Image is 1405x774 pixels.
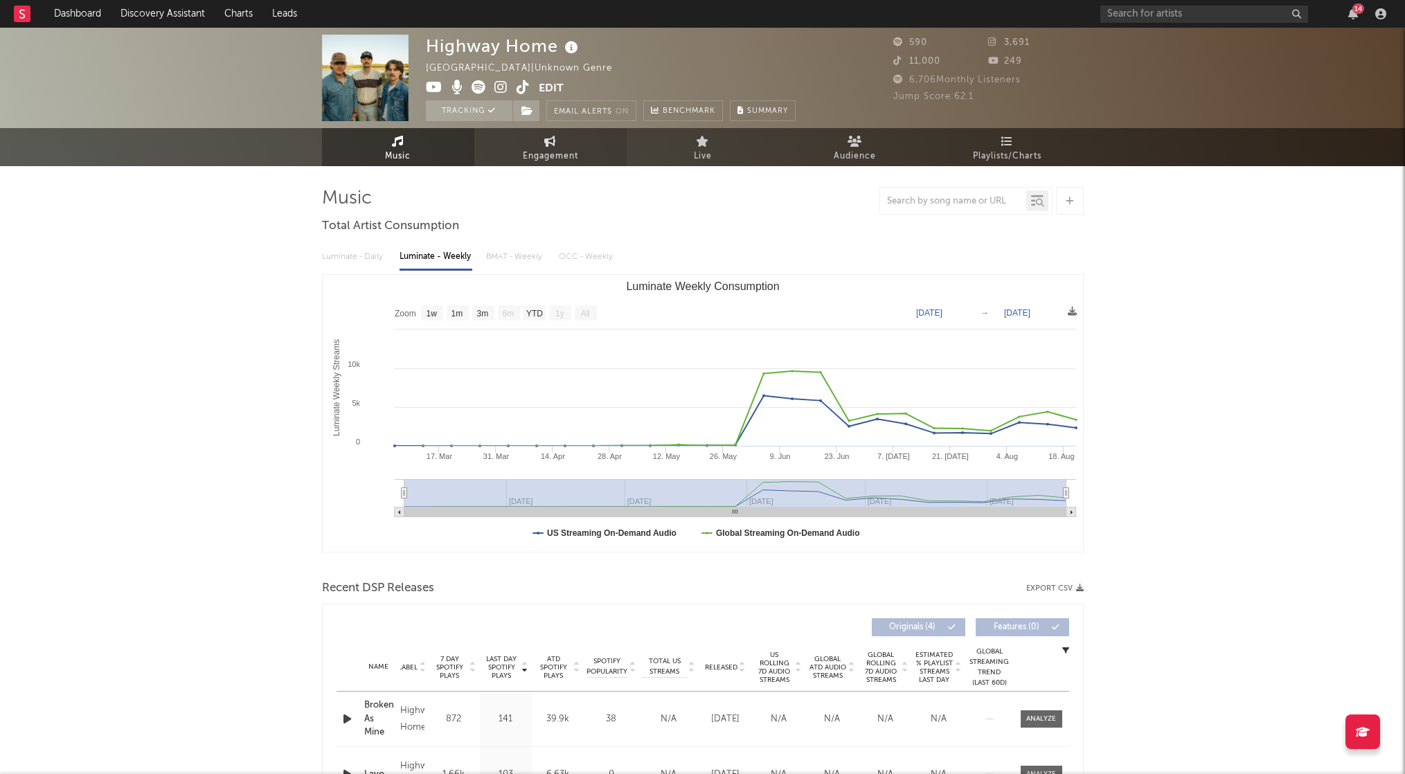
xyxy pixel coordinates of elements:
text: Global Streaming On-Demand Audio [715,528,859,538]
text: 12. May [652,452,680,460]
span: Last Day Spotify Plays [483,655,520,680]
span: Originals ( 4 ) [881,623,945,631]
text: 6m [502,309,514,318]
text: Luminate Weekly Consumption [626,280,779,292]
text: 21. [DATE] [931,452,968,460]
button: Summary [730,100,796,121]
div: Highway Home [400,703,424,736]
button: Features(0) [976,618,1069,636]
div: [DATE] [702,712,749,726]
span: Total Artist Consumption [322,218,459,235]
text: 10k [348,360,360,368]
text: 4. Aug [996,452,1017,460]
button: 14 [1348,8,1358,19]
div: 14 [1352,3,1364,14]
div: Name [364,662,393,672]
span: Global Rolling 7D Audio Streams [862,651,900,684]
text: [DATE] [1004,308,1030,318]
span: Benchmark [663,103,715,120]
text: 14. Apr [540,452,564,460]
span: Global ATD Audio Streams [809,655,847,680]
span: 3,691 [988,38,1030,47]
div: N/A [862,712,909,726]
text: 1w [426,309,437,318]
button: Email AlertsOn [546,100,636,121]
span: ATD Spotify Plays [535,655,572,680]
div: N/A [755,712,802,726]
input: Search for artists [1100,6,1308,23]
text: 9. Jun [769,452,790,460]
div: 872 [431,712,476,726]
text: 31. Mar [483,452,509,460]
a: Audience [779,128,931,166]
span: US Rolling 7D Audio Streams [755,651,794,684]
span: Label [398,663,418,672]
em: On [616,108,629,116]
span: Released [705,663,737,672]
a: Benchmark [643,100,723,121]
a: Broken As Mine [364,699,393,739]
span: Jump Score: 62.1 [893,92,974,101]
div: Luminate - Weekly [400,245,472,269]
text: [DATE] [916,308,942,318]
a: Live [627,128,779,166]
span: 11,000 [893,57,940,66]
span: 6,706 Monthly Listeners [893,75,1021,84]
span: Audience [834,148,876,165]
span: Live [694,148,712,165]
text: 28. Apr [597,452,621,460]
a: Playlists/Charts [931,128,1084,166]
span: Music [385,148,411,165]
text: 23. Jun [824,452,849,460]
text: YTD [526,309,542,318]
a: Engagement [474,128,627,166]
div: 38 [587,712,636,726]
text: 0 [355,438,359,446]
span: 249 [988,57,1022,66]
span: Total US Streams [643,656,687,677]
div: N/A [915,712,962,726]
text: 3m [476,309,488,318]
text: 7. [DATE] [877,452,909,460]
span: Estimated % Playlist Streams Last Day [915,651,954,684]
text: US Streaming On-Demand Audio [547,528,677,538]
span: Recent DSP Releases [322,580,434,597]
text: 26. May [709,452,737,460]
text: All [580,309,589,318]
span: Engagement [523,148,578,165]
div: Global Streaming Trend (Last 60D) [969,647,1010,688]
span: Summary [747,107,788,115]
text: 17. Mar [426,452,452,460]
span: 7 Day Spotify Plays [431,655,468,680]
div: 141 [483,712,528,726]
input: Search by song name or URL [880,196,1026,207]
a: Music [322,128,474,166]
button: Tracking [426,100,512,121]
span: Spotify Popularity [587,656,627,677]
text: 5k [352,399,360,407]
text: 18. Aug [1048,452,1074,460]
text: 1y [555,309,564,318]
div: N/A [809,712,855,726]
div: Highway Home [426,35,582,57]
text: Luminate Weekly Streams [331,339,341,436]
button: Originals(4) [872,618,965,636]
text: 1m [451,309,463,318]
div: N/A [643,712,695,726]
span: Features ( 0 ) [985,623,1048,631]
span: 590 [893,38,927,47]
svg: Luminate Weekly Consumption [323,275,1083,552]
text: Zoom [395,309,416,318]
button: Export CSV [1026,584,1084,593]
button: Edit [539,80,564,98]
div: 39.9k [535,712,580,726]
div: [GEOGRAPHIC_DATA] | Unknown Genre [426,60,628,77]
text: → [981,308,989,318]
span: Playlists/Charts [973,148,1041,165]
